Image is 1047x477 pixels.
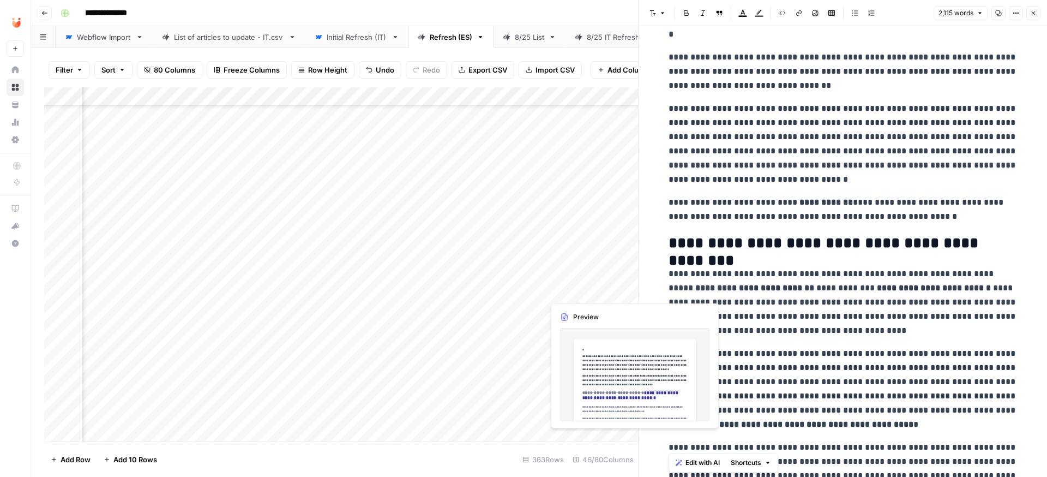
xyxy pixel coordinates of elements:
[291,61,354,79] button: Row Height
[7,218,23,234] div: What's new?
[731,458,761,468] span: Shortcuts
[174,32,284,43] div: List of articles to update - IT.csv
[61,454,91,465] span: Add Row
[7,200,24,217] a: AirOps Academy
[671,456,724,470] button: Edit with AI
[468,64,507,75] span: Export CSV
[726,456,775,470] button: Shortcuts
[430,32,472,43] div: Refresh (ES)
[591,61,657,79] button: Add Column
[359,61,401,79] button: Undo
[685,458,720,468] span: Edit with AI
[938,8,973,18] span: 2,115 words
[376,64,394,75] span: Undo
[7,114,24,131] a: Usage
[153,26,305,48] a: List of articles to update - IT.csv
[568,451,638,468] div: 46/80 Columns
[94,61,133,79] button: Sort
[44,451,97,468] button: Add Row
[423,64,440,75] span: Redo
[587,32,640,43] div: 8/25 IT Refresh
[406,61,447,79] button: Redo
[7,79,24,96] a: Browse
[515,32,544,43] div: 8/25 List
[7,96,24,114] a: Your Data
[113,454,157,465] span: Add 10 Rows
[452,61,514,79] button: Export CSV
[224,64,280,75] span: Freeze Columns
[327,32,387,43] div: Initial Refresh (IT)
[7,61,24,79] a: Home
[535,64,575,75] span: Import CSV
[7,235,24,252] button: Help + Support
[7,131,24,148] a: Settings
[308,64,347,75] span: Row Height
[7,217,24,235] button: What's new?
[7,13,26,32] img: Unobravo Logo
[519,61,582,79] button: Import CSV
[97,451,164,468] button: Add 10 Rows
[56,64,73,75] span: Filter
[934,6,988,20] button: 2,115 words
[56,26,153,48] a: Webflow Import
[518,451,568,468] div: 363 Rows
[101,64,116,75] span: Sort
[154,64,195,75] span: 80 Columns
[137,61,202,79] button: 80 Columns
[607,64,649,75] span: Add Column
[207,61,287,79] button: Freeze Columns
[305,26,408,48] a: Initial Refresh (IT)
[7,9,24,36] button: Workspace: Unobravo
[77,32,131,43] div: Webflow Import
[408,26,494,48] a: Refresh (ES)
[565,26,661,48] a: 8/25 IT Refresh
[49,61,90,79] button: Filter
[494,26,565,48] a: 8/25 List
